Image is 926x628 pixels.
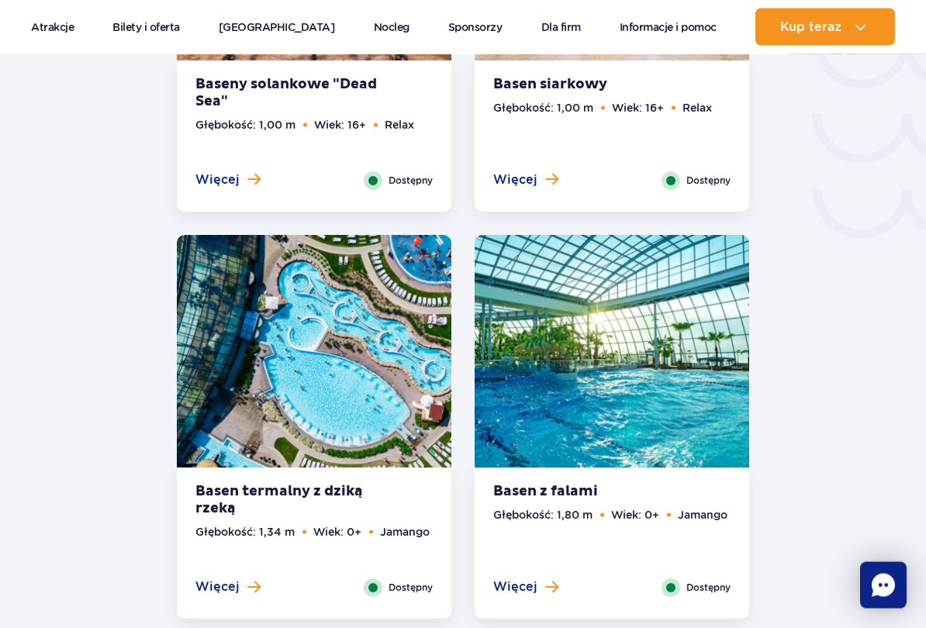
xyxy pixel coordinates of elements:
[686,174,731,189] span: Dostępny
[195,524,295,541] li: Głębokość: 1,34 m
[448,9,503,46] a: Sponsorzy
[493,100,593,117] li: Głębokość: 1,00 m
[313,524,361,541] li: Wiek: 0+
[612,100,664,117] li: Wiek: 16+
[195,117,295,134] li: Głębokość: 1,00 m
[678,507,727,524] li: Jamango
[541,9,581,46] a: Dla firm
[314,117,366,134] li: Wiek: 16+
[380,524,430,541] li: Jamango
[780,20,841,34] span: Kup teraz
[195,484,383,518] strong: Basen termalny z dziką rzeką
[860,562,907,609] div: Chat
[493,579,558,596] button: Więcej
[195,579,261,596] button: Więcej
[385,117,414,134] li: Relax
[686,581,731,596] span: Dostępny
[374,9,409,46] a: Nocleg
[682,100,712,117] li: Relax
[112,9,180,46] a: Bilety i oferta
[195,172,240,189] span: Więcej
[611,507,659,524] li: Wiek: 0+
[755,9,895,46] button: Kup teraz
[195,77,383,111] strong: Baseny solankowe "Dead Sea"
[195,172,261,189] button: Więcej
[389,581,433,596] span: Dostępny
[493,507,593,524] li: Głębokość: 1,80 m
[493,484,681,501] strong: Basen z falami
[31,9,74,46] a: Atrakcje
[177,236,451,478] img: Thermal pool with crazy river
[493,77,681,94] strong: Basen siarkowy
[389,174,433,189] span: Dostępny
[493,172,537,189] span: Więcej
[493,579,537,596] span: Więcej
[475,236,749,478] img: Wave Pool
[493,172,558,189] button: Więcej
[195,579,240,596] span: Więcej
[219,9,335,46] a: [GEOGRAPHIC_DATA]
[620,9,717,46] a: Informacje i pomoc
